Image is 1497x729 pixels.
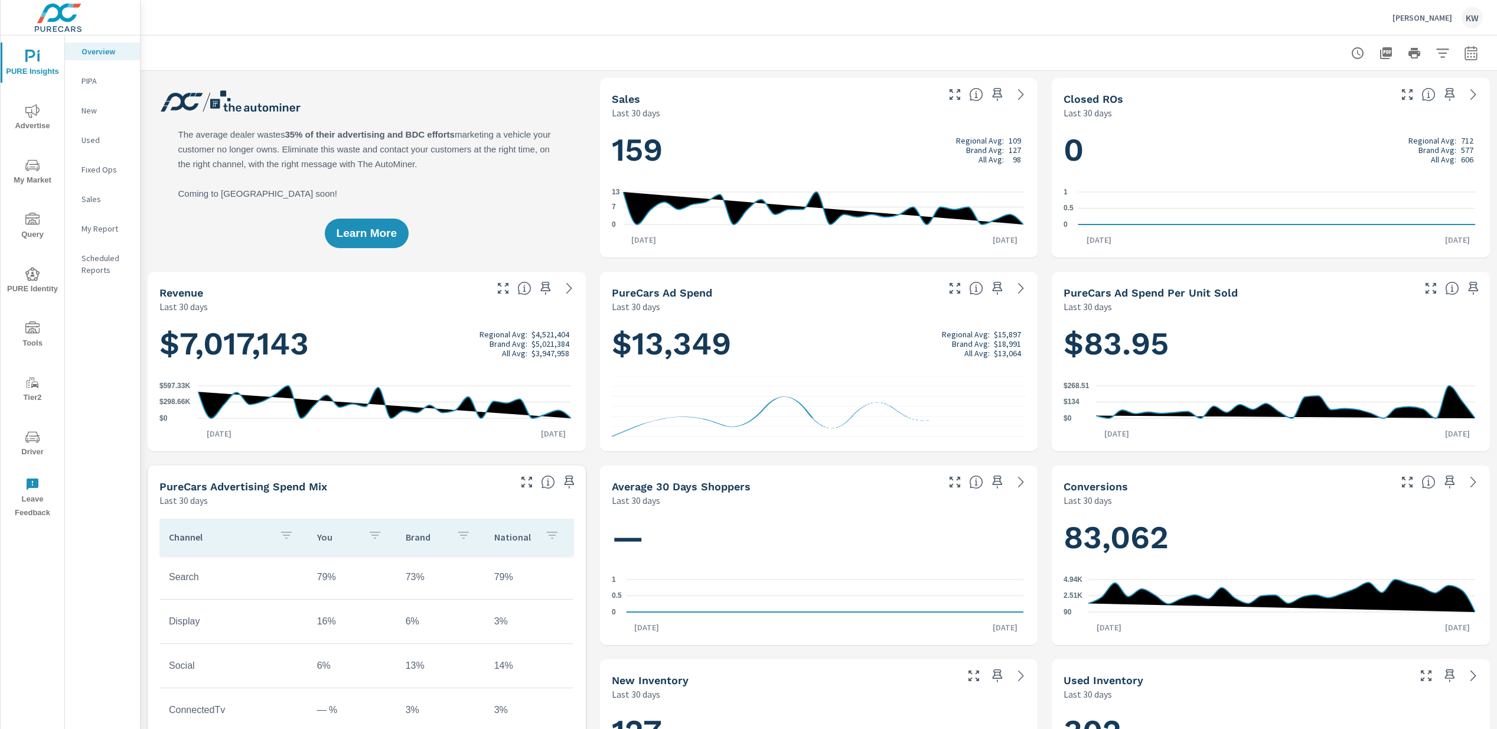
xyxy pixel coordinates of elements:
[325,219,409,248] button: Learn More
[1418,145,1456,155] p: Brand Avg:
[1064,188,1068,196] text: 1
[560,279,579,298] a: See more details in report
[1064,300,1112,314] p: Last 30 days
[4,477,61,520] span: Leave Feedback
[480,330,527,339] p: Regional Avg:
[1398,85,1417,104] button: Make Fullscreen
[945,473,964,492] button: Make Fullscreen
[396,695,485,725] td: 3%
[531,330,569,339] p: $4,521,404
[494,279,513,298] button: Make Fullscreen
[1462,7,1483,28] div: KW
[1064,608,1072,616] text: 90
[1417,666,1436,685] button: Make Fullscreen
[1064,674,1143,686] h5: Used Inventory
[81,75,131,87] p: PIPA
[1064,106,1112,120] p: Last 30 days
[308,651,396,681] td: 6%
[1461,155,1473,164] p: 606
[612,592,622,600] text: 0.5
[1012,279,1030,298] a: See more details in report
[612,300,660,314] p: Last 30 days
[1,35,64,525] div: nav menu
[159,300,208,314] p: Last 30 days
[490,339,527,349] p: Brand Avg:
[984,234,1026,246] p: [DATE]
[988,666,1007,685] span: Save this to your personalized report
[1064,93,1123,105] h5: Closed ROs
[1403,41,1426,65] button: Print Report
[159,480,327,493] h5: PureCars Advertising Spend Mix
[317,531,358,543] p: You
[1009,145,1021,155] p: 127
[159,493,208,507] p: Last 30 days
[1437,234,1478,246] p: [DATE]
[1064,382,1090,390] text: $268.51
[1464,473,1483,492] a: See more details in report
[4,213,61,242] span: Query
[952,339,990,349] p: Brand Avg:
[81,252,131,276] p: Scheduled Reports
[4,158,61,187] span: My Market
[984,621,1026,633] p: [DATE]
[1064,414,1072,422] text: $0
[612,324,1026,364] h1: $13,349
[612,203,616,211] text: 7
[65,131,140,149] div: Used
[1374,41,1398,65] button: "Export Report to PDF"
[612,687,660,701] p: Last 30 days
[945,85,964,104] button: Make Fullscreen
[517,473,536,492] button: Make Fullscreen
[159,287,203,299] h5: Revenue
[65,220,140,237] div: My Report
[612,130,1026,170] h1: 159
[1088,621,1130,633] p: [DATE]
[485,651,573,681] td: 14%
[1012,666,1030,685] a: See more details in report
[502,349,527,358] p: All Avg:
[65,161,140,178] div: Fixed Ops
[1012,85,1030,104] a: See more details in report
[1421,279,1440,298] button: Make Fullscreen
[81,45,131,57] p: Overview
[1461,136,1473,145] p: 712
[964,349,990,358] p: All Avg:
[536,279,555,298] span: Save this to your personalized report
[612,188,620,196] text: 13
[1064,130,1478,170] h1: 0
[1064,575,1082,584] text: 4.94K
[969,475,983,489] span: A rolling 30 day total of daily Shoppers on the dealership website, averaged over the selected da...
[337,228,397,239] span: Learn More
[1064,398,1079,406] text: $134
[1437,621,1478,633] p: [DATE]
[533,428,574,440] p: [DATE]
[1461,145,1473,155] p: 577
[626,621,667,633] p: [DATE]
[956,136,1004,145] p: Regional Avg:
[159,562,308,592] td: Search
[994,330,1021,339] p: $15,897
[1459,41,1483,65] button: Select Date Range
[612,287,712,299] h5: PureCars Ad Spend
[942,330,990,339] p: Regional Avg:
[65,102,140,119] div: New
[1012,473,1030,492] a: See more details in report
[485,562,573,592] td: 79%
[1440,473,1459,492] span: Save this to your personalized report
[1392,12,1452,23] p: [PERSON_NAME]
[623,234,664,246] p: [DATE]
[485,607,573,636] td: 3%
[1445,281,1459,295] span: Average cost of advertising per each vehicle sold at the dealer over the selected date range. The...
[1064,204,1074,213] text: 0.5
[1064,287,1238,299] h5: PureCars Ad Spend Per Unit Sold
[396,607,485,636] td: 6%
[396,651,485,681] td: 13%
[1064,687,1112,701] p: Last 30 days
[994,349,1021,358] p: $13,064
[1078,234,1120,246] p: [DATE]
[485,695,573,725] td: 3%
[1064,480,1128,493] h5: Conversions
[65,190,140,208] div: Sales
[1064,324,1478,364] h1: $83.95
[612,575,616,584] text: 1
